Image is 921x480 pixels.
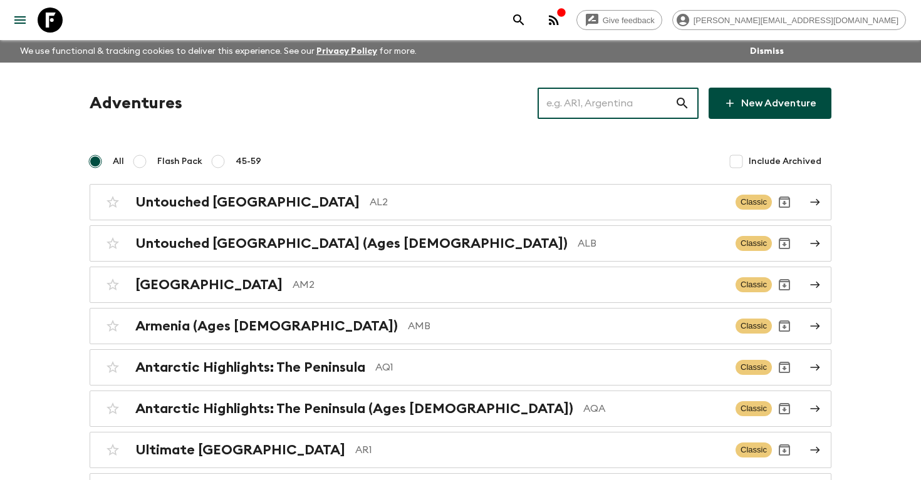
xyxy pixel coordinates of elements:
[736,319,772,334] span: Classic
[293,277,726,292] p: AM2
[135,194,360,210] h2: Untouched [GEOGRAPHIC_DATA]
[672,10,906,30] div: [PERSON_NAME][EMAIL_ADDRESS][DOMAIN_NAME]
[772,355,797,380] button: Archive
[772,190,797,215] button: Archive
[355,442,726,457] p: AR1
[90,391,831,427] a: Antarctic Highlights: The Peninsula (Ages [DEMOGRAPHIC_DATA])AQAClassicArchive
[135,318,398,334] h2: Armenia (Ages [DEMOGRAPHIC_DATA])
[90,432,831,468] a: Ultimate [GEOGRAPHIC_DATA]AR1ClassicArchive
[90,184,831,220] a: Untouched [GEOGRAPHIC_DATA]AL2ClassicArchive
[316,47,377,56] a: Privacy Policy
[736,236,772,251] span: Classic
[747,43,787,60] button: Dismiss
[408,319,726,334] p: AMB
[90,225,831,262] a: Untouched [GEOGRAPHIC_DATA] (Ages [DEMOGRAPHIC_DATA])ALBClassicArchive
[772,272,797,297] button: Archive
[736,442,772,457] span: Classic
[135,359,365,375] h2: Antarctic Highlights: The Peninsula
[90,91,182,116] h1: Adventures
[8,8,33,33] button: menu
[135,401,573,417] h2: Antarctic Highlights: The Peninsula (Ages [DEMOGRAPHIC_DATA])
[113,155,124,168] span: All
[506,8,531,33] button: search adventures
[157,155,202,168] span: Flash Pack
[736,277,772,292] span: Classic
[736,195,772,210] span: Classic
[90,267,831,303] a: [GEOGRAPHIC_DATA]AM2ClassicArchive
[772,314,797,339] button: Archive
[576,10,662,30] a: Give feedback
[135,442,345,458] h2: Ultimate [GEOGRAPHIC_DATA]
[15,40,422,63] p: We use functional & tracking cookies to deliver this experience. See our for more.
[538,86,675,121] input: e.g. AR1, Argentina
[236,155,261,168] span: 45-59
[709,88,831,119] a: New Adventure
[772,231,797,256] button: Archive
[596,16,662,25] span: Give feedback
[736,401,772,416] span: Classic
[749,155,821,168] span: Include Archived
[578,236,726,251] p: ALB
[772,396,797,421] button: Archive
[772,437,797,462] button: Archive
[736,360,772,375] span: Classic
[375,360,726,375] p: AQ1
[583,401,726,416] p: AQA
[135,235,568,252] h2: Untouched [GEOGRAPHIC_DATA] (Ages [DEMOGRAPHIC_DATA])
[135,277,283,293] h2: [GEOGRAPHIC_DATA]
[90,349,831,386] a: Antarctic Highlights: The PeninsulaAQ1ClassicArchive
[370,195,726,210] p: AL2
[90,308,831,344] a: Armenia (Ages [DEMOGRAPHIC_DATA])AMBClassicArchive
[687,16,905,25] span: [PERSON_NAME][EMAIL_ADDRESS][DOMAIN_NAME]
